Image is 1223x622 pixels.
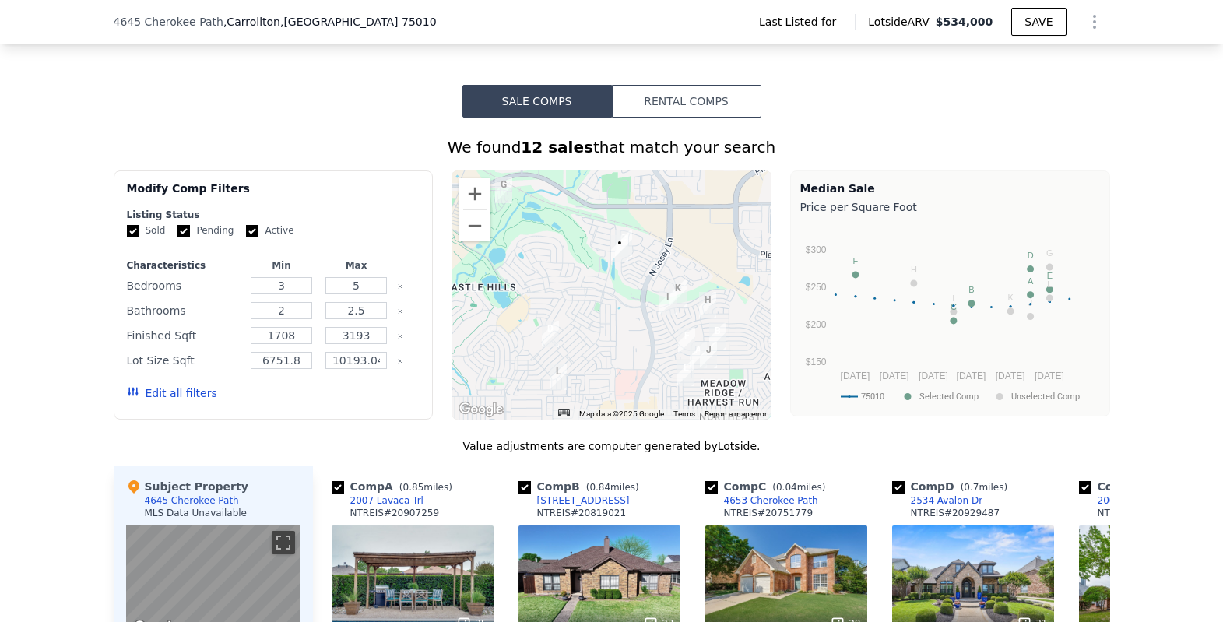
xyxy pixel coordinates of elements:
div: Modify Comp Filters [127,181,420,209]
label: Sold [127,224,166,237]
div: We found that match your search [114,136,1110,158]
span: 0.85 [403,482,424,493]
text: A [1027,276,1033,286]
text: [DATE] [1034,371,1063,381]
div: 2001 Diamond Ridge Dr [669,280,687,307]
text: $150 [805,357,826,367]
text: E [1046,271,1052,280]
text: J [1028,298,1032,307]
text: D [1027,251,1033,260]
text: K [1007,293,1014,302]
div: 433 Sir Torin Ln [495,177,512,203]
div: Min [247,259,315,272]
div: Max [322,259,391,272]
a: 4653 Cherokee Path [705,494,818,507]
div: 2534 Avalon Dr [542,321,559,347]
div: Price per Square Foot [800,196,1100,218]
text: I [952,293,954,303]
div: 2006 Topaz Dr [699,292,716,318]
button: Edit all filters [127,385,217,401]
div: 2007 Lavaca Trl [350,494,423,507]
a: [STREET_ADDRESS] [518,494,630,507]
text: L [1047,279,1052,289]
button: Clear [397,283,403,290]
text: Unselected Comp [1011,392,1080,402]
strong: 12 sales [521,138,593,156]
svg: A chart. [800,218,1100,413]
text: G [1046,248,1053,258]
div: Comp A [332,479,459,494]
div: NTREIS # 20929487 [911,507,1000,519]
span: 0.7 [964,482,979,493]
a: 2007 Lavaca Trl [332,494,423,507]
button: Clear [397,358,403,364]
div: Comp E [1079,479,1200,494]
text: $250 [805,282,826,293]
div: Characteristics [127,259,241,272]
text: 75010 [861,392,884,402]
span: ( miles) [766,482,831,493]
div: 2541 Sir Tristram Ln [550,364,567,390]
text: H [910,265,916,274]
span: 0.84 [589,482,610,493]
div: 2003 Greenstone Trl [1098,494,1193,507]
div: Comp D [892,479,1014,494]
span: 0.04 [776,482,797,493]
span: 4645 Cherokee Path [114,14,223,30]
text: [DATE] [995,371,1024,381]
text: B [968,285,974,294]
div: 4645 Cherokee Path [145,494,239,507]
text: [DATE] [879,371,908,381]
div: 4645 Cherokee Path [611,235,628,262]
div: 2027 Clearwater Trl [709,323,726,350]
a: Terms (opens in new tab) [673,409,695,418]
span: Map data ©2025 Google [579,409,664,418]
div: 4451 Emerald Dr [659,289,677,315]
text: $300 [805,244,826,255]
span: Last Listed for [759,14,842,30]
label: Active [246,224,293,237]
div: 1938 Clearwater Trl [678,328,695,354]
div: 2003 Greenstone Trl [677,360,694,386]
div: Value adjustments are computer generated by Lotside . [114,438,1110,454]
span: ( miles) [954,482,1014,493]
div: Bathrooms [127,300,241,322]
div: Comp B [518,479,645,494]
button: Zoom out [459,210,490,241]
div: 4653 Cherokee Path [724,494,818,507]
div: MLS Data Unavailable [145,507,248,519]
div: Bedrooms [127,275,241,297]
img: Google [455,399,507,420]
a: Report a map error [705,409,767,418]
span: , Carrollton [223,14,437,30]
button: Clear [397,333,403,339]
text: [DATE] [919,371,948,381]
div: Finished Sqft [127,325,241,346]
button: Toggle fullscreen view [272,531,295,554]
text: [DATE] [840,371,870,381]
text: C [950,302,956,311]
div: NTREIS # 20819021 [537,507,627,519]
div: 2534 Avalon Dr [911,494,983,507]
span: ( miles) [393,482,459,493]
button: Keyboard shortcuts [558,409,569,416]
div: Comp C [705,479,832,494]
input: Active [246,225,258,237]
button: Zoom in [459,178,490,209]
button: Sale Comps [462,85,612,118]
span: , [GEOGRAPHIC_DATA] 75010 [280,16,437,28]
button: Rental Comps [612,85,761,118]
div: 4653 Cherokee Path [615,230,632,257]
div: NTREIS # 20955065 [1098,507,1187,519]
input: Pending [177,225,190,237]
div: 2007 Lavaca Trl [690,342,707,368]
a: 2534 Avalon Dr [892,494,983,507]
div: NTREIS # 20907259 [350,507,440,519]
text: [DATE] [956,371,986,381]
span: ( miles) [580,482,645,493]
button: Clear [397,308,403,315]
div: NTREIS # 20751779 [724,507,814,519]
text: Selected Comp [919,392,979,402]
div: Listing Status [127,209,420,221]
